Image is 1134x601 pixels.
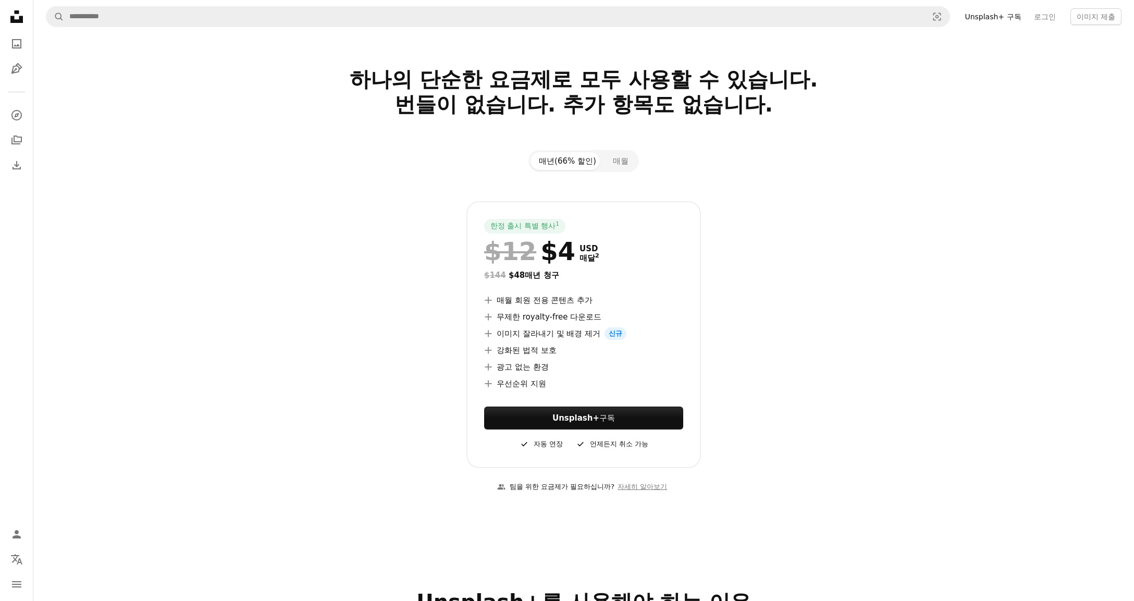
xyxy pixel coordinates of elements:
[484,344,683,357] li: 강화된 법적 보호
[6,130,27,151] a: 컬렉션
[595,252,599,259] sup: 2
[958,8,1027,25] a: Unsplash+ 구독
[580,244,599,253] span: USD
[484,294,683,306] li: 매월 회원 전용 콘텐츠 추가
[6,155,27,176] a: 다운로드 내역
[925,7,950,27] button: 시각적 검색
[6,549,27,570] button: 언어
[552,413,599,423] strong: Unsplash+
[484,407,683,430] button: Unsplash+구독
[484,271,506,280] span: $144
[6,105,27,126] a: 탐색
[248,67,919,142] h2: 하나의 단순한 요금제로 모두 사용할 수 있습니다. 번들이 없습니다. 추가 항목도 없습니다.
[484,238,536,265] span: $12
[6,33,27,54] a: 사진
[484,269,683,281] div: $48 매년 청구
[6,574,27,595] button: 메뉴
[614,479,670,496] a: 자세히 알아보기
[556,220,559,227] sup: 1
[6,524,27,545] a: 로그인 / 가입
[6,58,27,79] a: 일러스트
[575,438,648,450] div: 언제든지 취소 가능
[1070,8,1121,25] button: 이미지 제출
[519,438,563,450] div: 자동 연장
[1028,8,1062,25] a: 로그인
[580,253,599,263] span: 매달
[553,221,561,231] a: 1
[531,152,605,170] button: 매년(66% 할인)
[484,219,565,234] div: 한정 출시 특별 행사
[6,6,27,29] a: 홈 — Unsplash
[46,6,950,27] form: 사이트 전체에서 이미지 찾기
[593,253,601,263] a: 2
[46,7,64,27] button: Unsplash 검색
[605,327,626,340] span: 신규
[605,152,637,170] button: 매월
[497,482,614,493] div: 팀을 위한 요금제가 필요하십니까?
[484,377,683,390] li: 우선순위 지원
[484,238,575,265] div: $4
[484,327,683,340] li: 이미지 잘라내기 및 배경 제거
[484,311,683,323] li: 무제한 royalty-free 다운로드
[484,361,683,373] li: 광고 없는 환경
